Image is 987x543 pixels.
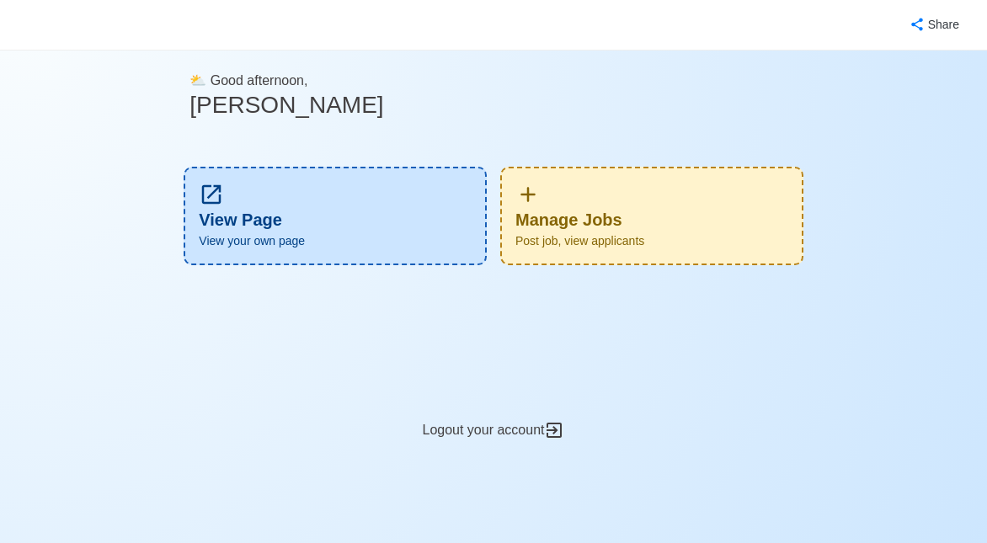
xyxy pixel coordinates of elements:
[893,8,974,41] button: Share
[184,167,487,265] a: View PageView your own page
[177,380,809,441] div: Logout your account
[13,1,100,50] button: Magsaysay
[189,51,797,146] div: ⛅️ Good afternoon,
[500,167,803,265] a: Manage JobsPost job, view applicants
[515,232,788,250] span: Post job, view applicants
[189,91,797,120] h3: [PERSON_NAME]
[184,167,487,265] div: View Page
[500,167,803,265] div: Manage Jobs
[14,12,99,42] img: Magsaysay
[199,232,472,250] span: View your own page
